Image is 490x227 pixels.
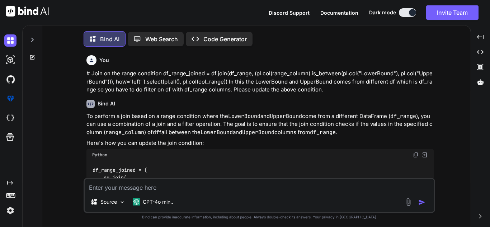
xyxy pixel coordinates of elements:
[320,9,358,16] button: Documentation
[100,198,117,205] p: Source
[143,198,173,205] p: GPT-4o min..
[269,10,310,16] span: Discord Support
[369,9,396,16] span: Dark mode
[4,93,17,105] img: premium
[4,34,17,47] img: darkChat
[133,198,140,205] img: GPT-4o mini
[92,152,107,158] span: Python
[6,6,49,16] img: Bind AI
[4,204,17,217] img: settings
[413,152,419,158] img: copy
[320,10,358,16] span: Documentation
[86,112,434,137] p: To perform a join based on a range condition where the and come from a different DataFrame ( ), y...
[404,198,413,206] img: attachment
[426,5,479,20] button: Invite Team
[270,113,302,120] code: UpperBound
[201,129,233,136] code: LowerBound
[418,199,425,206] img: icon
[100,35,119,43] p: Bind AI
[98,100,115,107] h6: Bind AI
[228,113,260,120] code: LowerBound
[105,129,144,136] code: range_column
[4,54,17,66] img: darkAi-studio
[86,139,434,147] p: Here's how you can update the join condition:
[84,214,435,220] p: Bind can provide inaccurate information, including about people. Always double-check its answers....
[421,152,428,158] img: Open in Browser
[203,35,247,43] p: Code Generator
[4,112,17,124] img: cloudideIcon
[4,73,17,85] img: githubDark
[145,35,178,43] p: Web Search
[269,9,310,16] button: Discord Support
[153,129,159,136] code: df
[119,199,125,205] img: Pick Models
[310,129,336,136] code: df_range
[86,70,434,94] p: # Join on the range condition df_range_joined = df.join(df_range, (pl.col(range_column).is_betwee...
[242,129,274,136] code: UpperBound
[390,113,416,120] code: df_range
[99,57,109,64] h6: You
